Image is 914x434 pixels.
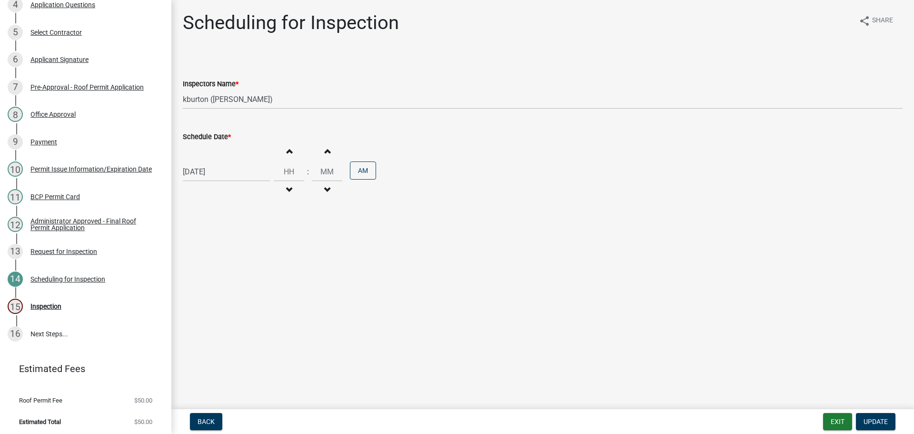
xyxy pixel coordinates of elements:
[8,161,23,177] div: 10
[134,419,152,425] span: $50.00
[30,29,82,36] div: Select Contractor
[30,193,80,200] div: BCP Permit Card
[274,162,304,182] input: Hours
[30,248,97,255] div: Request for Inspection
[8,326,23,342] div: 16
[19,397,62,404] span: Roof Permit Fee
[304,166,312,178] div: :
[30,218,156,231] div: Administrator Approved - Final Roof Permit Application
[859,15,870,27] i: share
[190,413,222,430] button: Back
[30,166,152,172] div: Permit Issue Information/Expiration Date
[8,107,23,122] div: 8
[8,134,23,150] div: 9
[864,418,888,425] span: Update
[872,15,893,27] span: Share
[183,11,399,34] h1: Scheduling for Inspection
[823,413,852,430] button: Exit
[8,244,23,259] div: 13
[198,418,215,425] span: Back
[134,397,152,404] span: $50.00
[312,162,342,182] input: Minutes
[30,111,76,118] div: Office Approval
[30,56,89,63] div: Applicant Signature
[183,162,270,182] input: mm/dd/yyyy
[19,419,61,425] span: Estimated Total
[30,139,57,145] div: Payment
[8,217,23,232] div: 12
[30,1,95,8] div: Application Questions
[8,359,156,378] a: Estimated Fees
[8,25,23,40] div: 5
[183,81,238,88] label: Inspectors Name
[183,134,231,141] label: Schedule Date
[8,272,23,287] div: 14
[8,52,23,67] div: 6
[350,161,376,180] button: AM
[856,413,895,430] button: Update
[30,84,144,91] div: Pre-Approval - Roof Permit Application
[8,189,23,204] div: 11
[8,299,23,314] div: 15
[851,11,901,30] button: shareShare
[8,80,23,95] div: 7
[30,303,61,310] div: Inspection
[30,276,105,283] div: Scheduling for Inspection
